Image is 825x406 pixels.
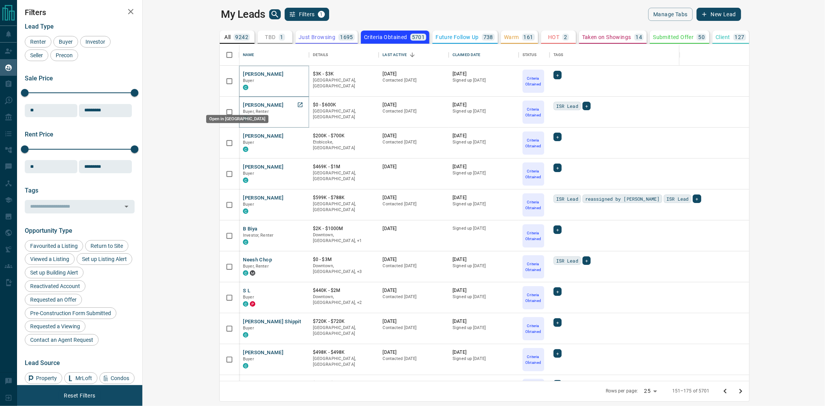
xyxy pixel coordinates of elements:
p: Signed up [DATE] [453,170,515,176]
div: Renter [25,36,51,48]
div: 25 [641,386,660,397]
p: $0 - $600K [313,102,375,108]
p: [GEOGRAPHIC_DATA], [GEOGRAPHIC_DATA] [313,108,375,120]
div: condos.ca [243,270,248,276]
span: Buyer [243,202,254,207]
div: MrLoft [64,372,97,384]
p: 151–175 of 5701 [672,388,710,394]
p: Signed up [DATE] [453,356,515,362]
span: + [585,257,588,264]
div: + [693,194,701,203]
div: Details [313,44,328,66]
div: + [582,256,591,265]
div: Seller [25,49,48,61]
span: Return to Site [88,243,126,249]
span: Buyer [243,295,254,300]
div: Name [239,44,309,66]
span: Buyer [243,357,254,362]
div: condos.ca [243,239,248,245]
p: Criteria Obtained [523,292,543,304]
span: Buyer, Renter [243,264,269,269]
span: Set up Listing Alert [79,256,130,262]
span: Rent Price [25,131,53,138]
div: + [553,349,562,358]
div: Contact an Agent Request [25,334,99,346]
div: Claimed Date [453,44,481,66]
p: Contacted [DATE] [383,325,445,331]
div: Precon [50,49,78,61]
p: 50 [698,34,705,40]
p: Signed up [DATE] [453,201,515,207]
button: B Biya [243,225,257,233]
span: Favourited a Listing [27,243,80,249]
p: Contacted [DATE] [383,108,445,114]
a: Open in New Tab [295,100,305,110]
button: [PERSON_NAME] [243,102,284,109]
p: [DATE] [453,164,515,170]
p: [GEOGRAPHIC_DATA], [GEOGRAPHIC_DATA] [313,356,375,368]
p: Contacted [DATE] [383,201,445,207]
div: Name [243,44,255,66]
p: [DATE] [453,71,515,77]
p: [DATE] [453,380,515,387]
p: Criteria Obtained [523,168,543,180]
p: [DATE] [453,287,515,294]
p: [GEOGRAPHIC_DATA], [GEOGRAPHIC_DATA] [313,77,375,89]
p: [DATE] [383,318,445,325]
div: Investor [80,36,111,48]
button: S L [243,287,250,295]
span: + [556,133,559,141]
button: [PERSON_NAME] [243,194,284,202]
button: [PERSON_NAME] [243,164,284,171]
p: [GEOGRAPHIC_DATA], [GEOGRAPHIC_DATA] [313,170,375,182]
span: Precon [53,52,75,58]
p: $720K - $720K [313,318,375,325]
div: + [553,225,562,234]
p: $498K - $498K [313,349,375,356]
div: condos.ca [243,208,248,214]
p: Signed up [DATE] [453,294,515,300]
p: [DATE] [453,194,515,201]
p: 161 [524,34,533,40]
span: Contact an Agent Request [27,337,96,343]
p: Just Browsing [299,34,335,40]
span: ISR Lead [556,257,578,264]
p: 738 [483,34,493,40]
span: Viewed a Listing [27,256,72,262]
div: Last Active [383,44,407,66]
button: Manage Tabs [648,8,692,21]
p: $469K - $1M [313,164,375,170]
div: + [582,102,591,110]
span: + [556,380,559,388]
span: Renter [27,39,49,45]
button: [PERSON_NAME] [243,349,284,357]
p: 1 [280,34,284,40]
div: Open in [GEOGRAPHIC_DATA] [206,115,268,123]
span: + [556,319,559,326]
p: [DATE] [383,194,445,201]
p: Criteria Obtained [523,230,543,242]
div: + [553,380,562,389]
div: + [553,287,562,296]
span: Lead Source [25,359,60,367]
p: Contacted [DATE] [383,356,445,362]
span: + [585,102,588,110]
p: $2K - $1000M [313,225,375,232]
p: 127 [735,34,745,40]
button: [PERSON_NAME] Shippit [243,318,301,326]
p: All [224,34,231,40]
button: [PERSON_NAME] [243,133,284,140]
button: Go to next page [733,384,748,399]
button: Go to previous page [717,384,733,399]
p: Taken on Showings [582,34,631,40]
p: Signed up [DATE] [453,108,515,114]
div: Condos [99,372,135,384]
p: Signed up [DATE] [453,325,515,331]
p: $200K - $700K [313,133,375,139]
p: [DATE] [453,349,515,356]
p: Criteria Obtained [523,137,543,149]
p: [DATE] [383,256,445,263]
p: [DATE] [383,133,445,139]
p: Etobicoke, [GEOGRAPHIC_DATA] [313,139,375,151]
p: Signed up [DATE] [453,139,515,145]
